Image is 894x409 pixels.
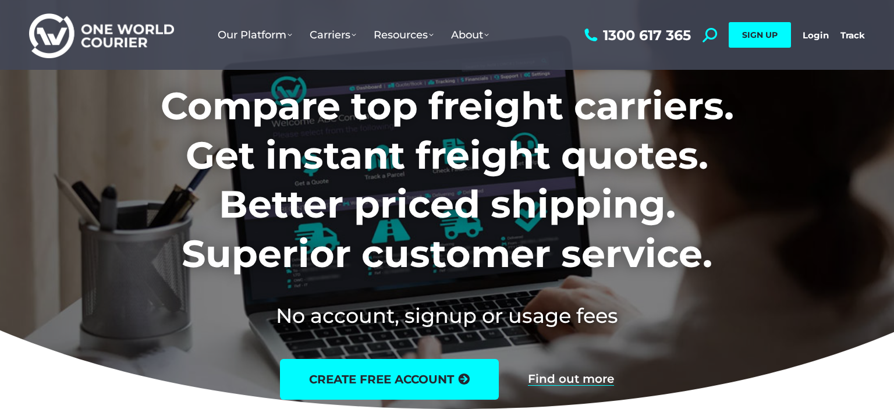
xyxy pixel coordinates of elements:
[451,29,489,41] span: About
[209,17,301,53] a: Our Platform
[84,301,811,330] h2: No account, signup or usage fees
[218,29,292,41] span: Our Platform
[29,12,174,59] img: One World Courier
[365,17,442,53] a: Resources
[803,30,829,41] a: Login
[84,81,811,278] h1: Compare top freight carriers. Get instant freight quotes. Better priced shipping. Superior custom...
[581,28,691,42] a: 1300 617 365
[729,22,791,48] a: SIGN UP
[442,17,498,53] a: About
[301,17,365,53] a: Carriers
[840,30,865,41] a: Track
[528,373,614,386] a: Find out more
[742,30,778,40] span: SIGN UP
[310,29,356,41] span: Carriers
[374,29,434,41] span: Resources
[280,359,499,400] a: create free account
